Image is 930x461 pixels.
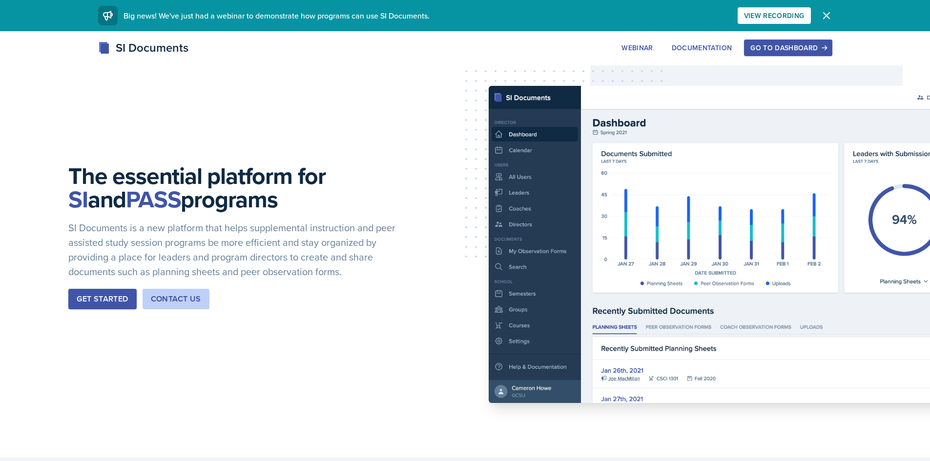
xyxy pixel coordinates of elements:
[124,10,430,21] span: Big news! We've just had a webinar to demonstrate how programs can use SI Documents.
[621,44,653,52] div: Webinar
[151,293,201,305] div: Contact Us
[750,44,826,52] div: Go to Dashboard
[143,289,209,309] button: Contact Us
[98,39,188,57] div: SI Documents
[665,40,739,56] button: Documentation
[615,40,659,56] button: Webinar
[744,12,805,20] div: View Recording
[738,7,811,24] button: View Recording
[77,293,128,305] div: Get Started
[68,289,136,309] button: Get Started
[744,40,832,56] button: Go to Dashboard
[672,44,732,52] div: Documentation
